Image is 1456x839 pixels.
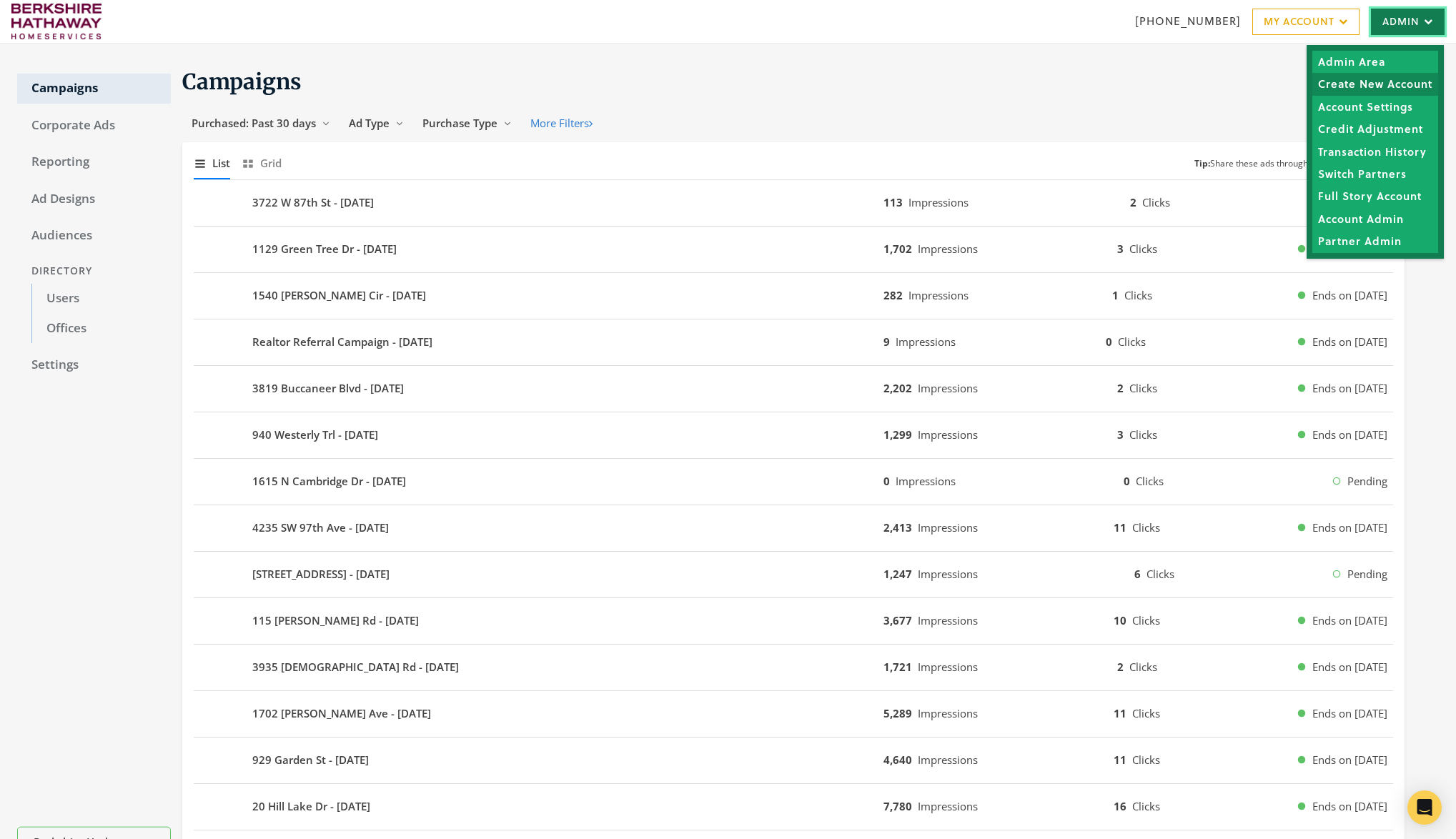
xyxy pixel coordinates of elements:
span: Clicks [1147,567,1174,581]
b: 1129 Green Tree Dr - [DATE] [252,241,397,257]
b: 5,289 [883,706,912,720]
button: [STREET_ADDRESS] - [DATE]1,247Impressions6ClicksPending [194,557,1393,592]
span: Ends on [DATE] [1312,798,1387,815]
b: 2,413 [883,520,912,535]
b: 1 [1112,288,1119,302]
button: 1129 Green Tree Dr - [DATE]1,702Impressions3ClicksEnds on [DATE] [194,232,1393,267]
span: Impressions [908,288,969,302]
span: Pending [1347,473,1387,490]
a: My Account [1252,9,1360,35]
span: Ends on [DATE] [1312,334,1387,350]
span: Clicks [1129,242,1157,256]
b: 940 Westerly Trl - [DATE] [252,427,378,443]
b: 113 [883,195,903,209]
span: Purchased: Past 30 days [192,116,316,130]
button: 1702 [PERSON_NAME] Ave - [DATE]5,289Impressions11ClicksEnds on [DATE] [194,697,1393,731]
span: Clicks [1132,753,1160,767]
span: Impressions [896,474,956,488]
span: Impressions [918,567,978,581]
button: 20 Hill Lake Dr - [DATE]7,780Impressions16ClicksEnds on [DATE] [194,790,1393,824]
span: Ends on [DATE] [1312,705,1387,722]
b: 4235 SW 97th Ave - [DATE] [252,520,389,536]
button: 3935 [DEMOGRAPHIC_DATA] Rd - [DATE]1,721Impressions2ClicksEnds on [DATE] [194,650,1393,685]
button: Purchase Type [413,110,521,136]
span: Ends on [DATE] [1312,380,1387,397]
span: Ad Type [349,116,390,130]
span: Campaigns [182,68,302,95]
a: Corporate Ads [17,111,171,141]
span: Clicks [1132,520,1160,535]
a: Settings [17,350,171,380]
span: Impressions [918,381,978,395]
span: Ends on [DATE] [1312,659,1387,675]
button: 3722 W 87th St - [DATE]113Impressions2ClicksPending [194,186,1393,220]
b: 11 [1114,753,1126,767]
button: Realtor Referral Campaign - [DATE]9Impressions0ClicksEnds on [DATE] [194,325,1393,359]
button: Ad Type [340,110,413,136]
b: 4,640 [883,753,912,767]
button: 3819 Buccaneer Blvd - [DATE]2,202Impressions2ClicksEnds on [DATE] [194,372,1393,406]
b: 1540 [PERSON_NAME] Cir - [DATE] [252,287,426,304]
b: 3 [1117,427,1124,442]
b: 11 [1114,520,1126,535]
a: Reporting [17,147,171,177]
button: Purchased: Past 30 days [182,110,340,136]
b: 2,202 [883,381,912,395]
b: 3 [1117,242,1124,256]
div: Open Intercom Messenger [1407,790,1442,825]
button: 1540 [PERSON_NAME] Cir - [DATE]282Impressions1ClicksEnds on [DATE] [194,279,1393,313]
a: Account Settings [1312,95,1438,117]
b: 9 [883,334,890,349]
div: Directory [17,258,171,284]
span: Clicks [1136,474,1164,488]
button: 4235 SW 97th Ave - [DATE]2,413Impressions11ClicksEnds on [DATE] [194,511,1393,545]
b: 20 Hill Lake Dr - [DATE] [252,798,370,815]
b: 2 [1117,660,1124,674]
button: Grid [242,148,282,179]
small: Share these ads through a CSV. [1194,157,1335,171]
b: 0 [883,474,890,488]
span: Impressions [896,334,956,349]
a: Partner Admin [1312,230,1438,252]
b: 11 [1114,706,1126,720]
b: 1,721 [883,660,912,674]
span: Ends on [DATE] [1312,612,1387,629]
b: 16 [1114,799,1126,813]
a: Ad Designs [17,184,171,214]
span: Clicks [1129,381,1157,395]
a: Switch Partners [1312,162,1438,184]
b: 0 [1106,334,1112,349]
button: 1615 N Cambridge Dr - [DATE]0Impressions0ClicksPending [194,465,1393,499]
b: 3935 [DEMOGRAPHIC_DATA] Rd - [DATE] [252,659,459,675]
span: Clicks [1132,799,1160,813]
span: [PHONE_NUMBER] [1135,14,1241,29]
button: More Filters [521,110,602,136]
span: Pending [1347,566,1387,582]
span: Clicks [1129,660,1157,674]
a: Credit Adjustment [1312,118,1438,140]
span: Ends on [DATE] [1312,752,1387,768]
span: Grid [260,155,282,172]
b: 1,247 [883,567,912,581]
b: 1615 N Cambridge Dr - [DATE] [252,473,406,490]
b: 3722 W 87th St - [DATE] [252,194,374,211]
img: Adwerx [11,4,101,39]
span: Impressions [908,195,969,209]
span: List [212,155,230,172]
a: Campaigns [17,74,171,104]
a: Account Admin [1312,207,1438,229]
a: Transaction History [1312,140,1438,162]
b: 1702 [PERSON_NAME] Ave - [DATE] [252,705,431,722]
button: 940 Westerly Trl - [DATE]1,299Impressions3ClicksEnds on [DATE] [194,418,1393,452]
span: Clicks [1124,288,1152,302]
b: 1,702 [883,242,912,256]
b: 3,677 [883,613,912,627]
button: List [194,148,230,179]
a: Admin Area [1312,51,1438,73]
span: Ends on [DATE] [1312,427,1387,443]
b: 0 [1124,474,1130,488]
span: Impressions [918,427,978,442]
a: Offices [31,314,171,344]
b: Tip: [1194,157,1210,169]
span: Clicks [1132,613,1160,627]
